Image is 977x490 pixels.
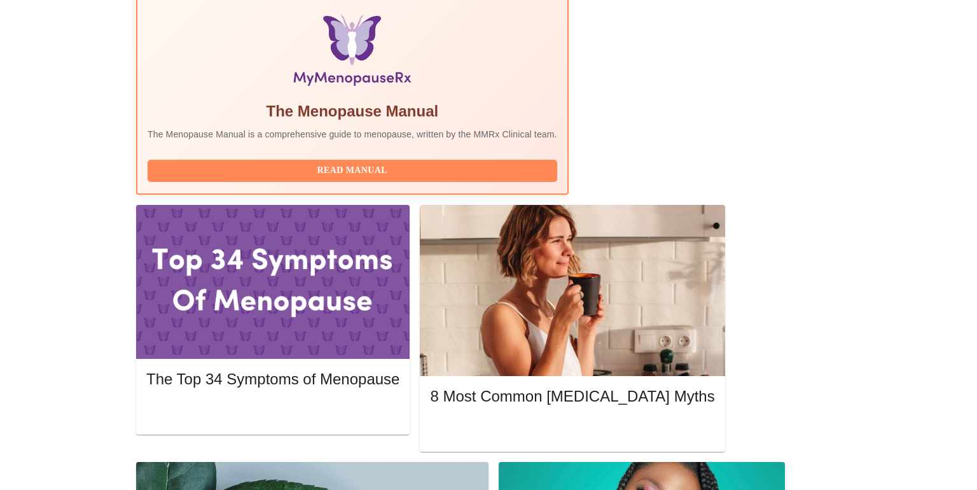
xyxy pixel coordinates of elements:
[148,160,557,182] button: Read Manual
[212,15,492,91] img: Menopause Manual
[443,422,702,438] span: Read More
[146,369,399,389] h5: The Top 34 Symptoms of Menopause
[148,128,557,141] p: The Menopause Manual is a comprehensive guide to menopause, written by the MMRx Clinical team.
[148,101,557,122] h5: The Menopause Manual
[430,423,717,434] a: Read More
[146,401,399,423] button: Read More
[148,164,560,175] a: Read Manual
[159,404,387,420] span: Read More
[160,163,544,179] span: Read Manual
[430,419,714,441] button: Read More
[430,386,714,407] h5: 8 Most Common [MEDICAL_DATA] Myths
[146,405,403,416] a: Read More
